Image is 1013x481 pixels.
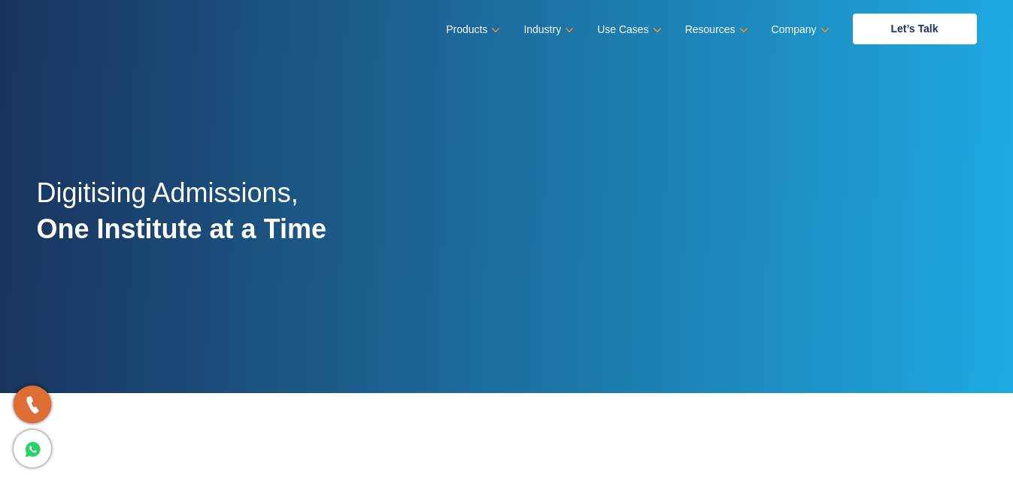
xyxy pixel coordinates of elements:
[523,19,571,41] a: Industry
[446,19,497,41] a: Products
[772,19,826,41] a: Company
[685,19,745,41] a: Resources
[37,213,326,244] strong: One Institute at a Time
[597,19,658,41] a: Use Cases
[37,175,326,264] h2: Digitising Admissions,
[853,14,977,44] a: Let’s Talk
